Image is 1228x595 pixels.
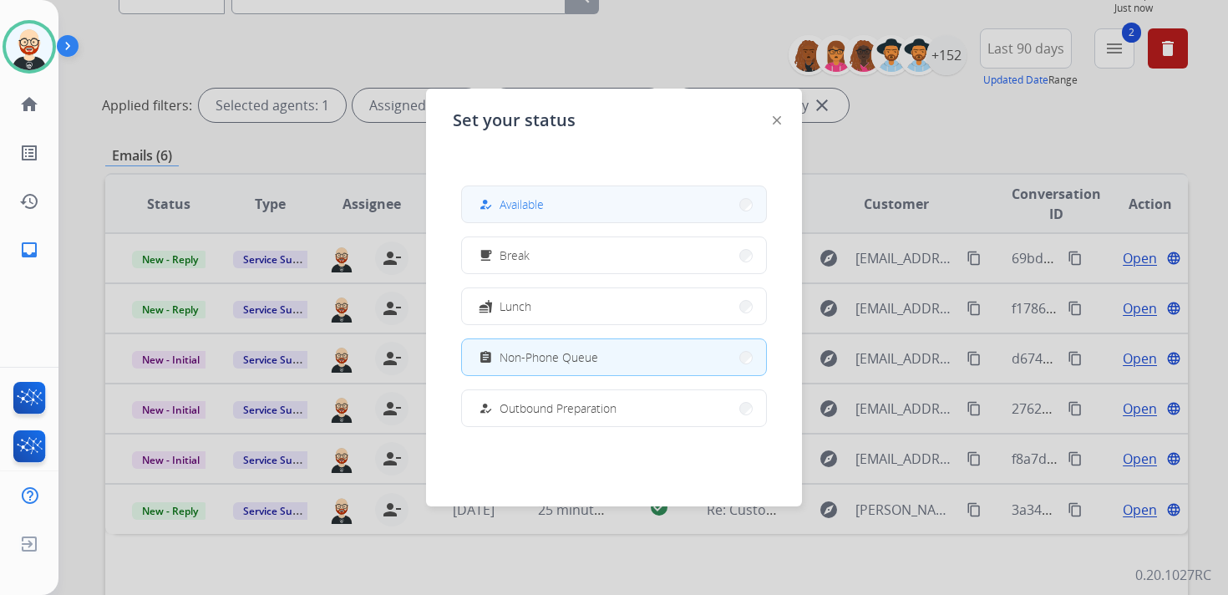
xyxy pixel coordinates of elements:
[479,197,493,211] mat-icon: how_to_reg
[6,23,53,70] img: avatar
[462,288,766,324] button: Lunch
[19,240,39,260] mat-icon: inbox
[1135,565,1211,585] p: 0.20.1027RC
[19,94,39,114] mat-icon: home
[479,299,493,313] mat-icon: fastfood
[19,191,39,211] mat-icon: history
[500,399,617,417] span: Outbound Preparation
[462,390,766,426] button: Outbound Preparation
[500,297,531,315] span: Lunch
[19,143,39,163] mat-icon: list_alt
[453,109,576,132] span: Set your status
[500,247,530,264] span: Break
[773,116,781,125] img: close-button
[462,186,766,222] button: Available
[500,348,598,366] span: Non-Phone Queue
[479,248,493,262] mat-icon: free_breakfast
[462,339,766,375] button: Non-Phone Queue
[479,401,493,415] mat-icon: how_to_reg
[462,237,766,273] button: Break
[479,350,493,364] mat-icon: assignment
[500,196,544,213] span: Available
